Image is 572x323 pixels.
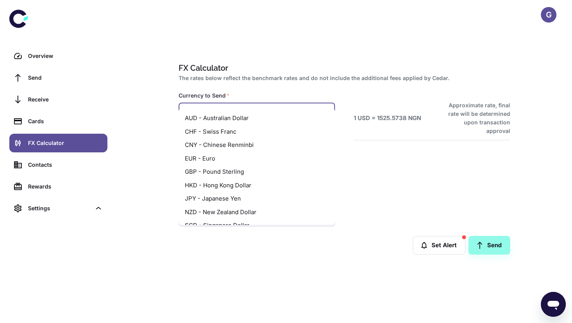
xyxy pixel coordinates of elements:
a: Send [468,236,510,255]
div: Contacts [28,161,103,169]
button: Clear [311,108,322,119]
a: Rewards [9,177,107,196]
a: Cards [9,112,107,131]
div: Receive [28,95,103,104]
li: CNY - Chinese Renminbi [179,138,335,152]
label: Currency to Send [179,92,230,100]
li: EUR - Euro [179,152,335,165]
button: Close [321,108,332,119]
a: Receive [9,90,107,109]
a: Send [9,68,107,87]
div: Rewards [28,182,103,191]
li: GBP - Pound Sterling [179,165,335,179]
div: Overview [28,52,103,60]
li: AUD - Australian Dollar [179,112,335,125]
li: HKD - Hong Kong Dollar [179,178,335,192]
div: Settings [28,204,91,213]
iframe: Button to launch messaging window [541,292,566,317]
h6: 1 USD = 1525.5738 NGN [354,114,421,123]
h1: FX Calculator [179,62,507,74]
div: Send [28,73,103,82]
a: Overview [9,47,107,65]
h6: Approximate rate, final rate will be determined upon transaction approval [440,101,510,135]
li: CHF - Swiss Franc [179,125,335,138]
button: Set Alert [413,236,465,255]
a: Contacts [9,155,107,174]
div: Settings [9,199,107,218]
li: NZD - New Zealand Dollar [179,205,335,219]
button: G [541,7,556,23]
div: FX Calculator [28,139,103,147]
a: FX Calculator [9,134,107,152]
li: JPY - Japanese Yen [179,192,335,206]
div: Cards [28,117,103,126]
li: SGD - Singapore Dollar [179,219,335,232]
